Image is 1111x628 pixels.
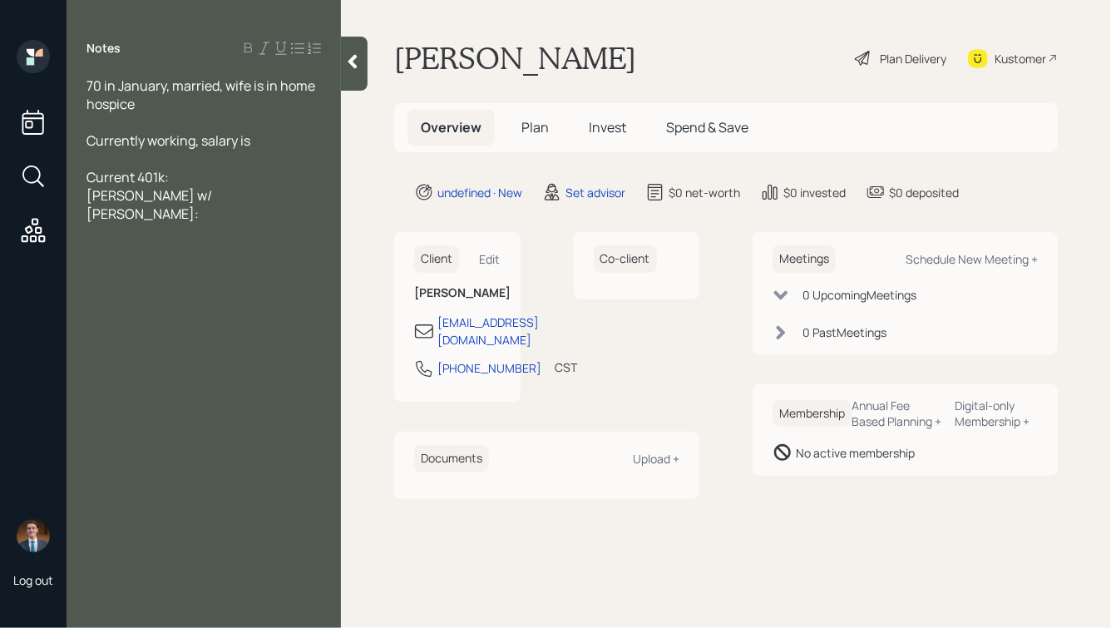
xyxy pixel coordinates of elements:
[437,184,522,201] div: undefined · New
[17,519,50,552] img: hunter_neumayer.jpg
[521,118,549,136] span: Plan
[437,314,539,349] div: [EMAIL_ADDRESS][DOMAIN_NAME]
[852,398,942,429] div: Annual Fee Based Planning +
[480,251,501,267] div: Edit
[995,50,1046,67] div: Kustomer
[633,451,679,467] div: Upload +
[421,118,481,136] span: Overview
[589,118,626,136] span: Invest
[414,245,459,273] h6: Client
[565,184,625,201] div: Set advisor
[880,50,946,67] div: Plan Delivery
[773,400,852,428] h6: Membership
[796,444,915,462] div: No active membership
[666,118,748,136] span: Spend & Save
[414,286,501,300] h6: [PERSON_NAME]
[555,359,577,376] div: CST
[86,131,250,150] span: Currently working, salary is
[86,40,121,57] label: Notes
[13,572,53,588] div: Log out
[86,77,318,113] span: 70 in January, married, wife is in home hospice
[86,168,169,186] span: Current 401k:
[955,398,1038,429] div: Digital-only Membership +
[669,184,740,201] div: $0 net-worth
[86,186,215,223] span: [PERSON_NAME] w/ [PERSON_NAME]:
[414,445,489,472] h6: Documents
[594,245,657,273] h6: Co-client
[783,184,846,201] div: $0 invested
[773,245,836,273] h6: Meetings
[802,286,916,304] div: 0 Upcoming Meeting s
[437,359,541,377] div: [PHONE_NUMBER]
[394,40,636,77] h1: [PERSON_NAME]
[889,184,959,201] div: $0 deposited
[802,324,886,341] div: 0 Past Meeting s
[906,251,1038,267] div: Schedule New Meeting +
